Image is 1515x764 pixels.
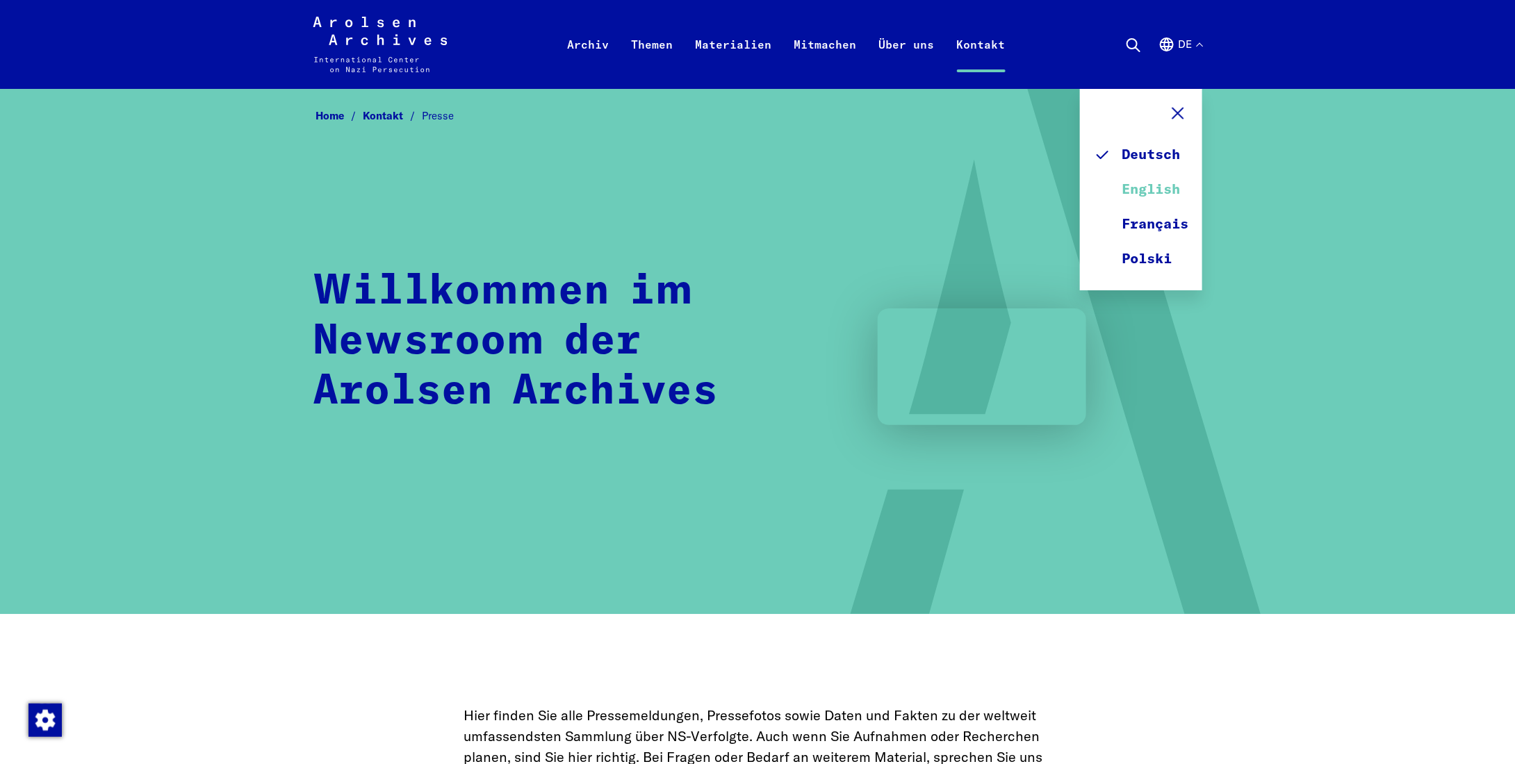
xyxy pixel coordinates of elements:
[557,17,1017,72] nav: Primär
[868,33,946,89] a: Über uns
[422,109,454,122] span: Presse
[685,33,783,89] a: Materialien
[621,33,685,89] a: Themen
[363,109,422,122] a: Kontakt
[1094,242,1188,276] a: Polski
[783,33,868,89] a: Mitmachen
[313,106,1202,127] nav: Breadcrumb
[1094,207,1188,242] a: Français
[1094,138,1188,172] a: Deutsch
[316,109,363,122] a: Home
[313,267,733,417] h1: Willkommen im Newsroom der Arolsen Archives
[1158,36,1202,86] button: Deutsch, Sprachauswahl
[946,33,1017,89] a: Kontakt
[1094,172,1188,207] a: English
[557,33,621,89] a: Archiv
[28,704,62,737] img: Zustimmung ändern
